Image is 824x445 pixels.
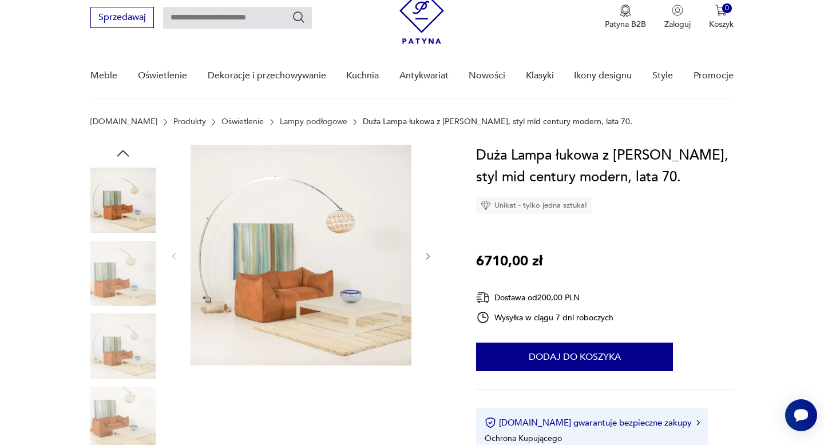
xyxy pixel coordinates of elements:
a: Lampy podłogowe [280,117,347,126]
p: 6710,00 zł [476,251,542,272]
img: Ikona certyfikatu [485,417,496,428]
a: Promocje [694,54,734,98]
button: Dodaj do koszyka [476,343,673,371]
div: Unikat - tylko jedna sztuka! [476,197,592,214]
p: Koszyk [709,19,734,30]
a: Klasyki [526,54,554,98]
img: Ikona strzałki w prawo [696,420,700,426]
button: Zaloguj [664,5,691,30]
button: Sprzedawaj [90,7,154,28]
img: Zdjęcie produktu Duża Lampa łukowa z kloszem Murano, styl mid century modern, lata 70. [191,145,411,365]
a: Oświetlenie [221,117,264,126]
h1: Duża Lampa łukowa z [PERSON_NAME], styl mid century modern, lata 70. [476,145,733,188]
a: Meble [90,54,117,98]
a: Kuchnia [346,54,379,98]
a: Nowości [469,54,505,98]
a: Style [652,54,673,98]
a: Ikona medaluPatyna B2B [605,5,646,30]
img: Ikona koszyka [715,5,727,16]
div: Dostawa od 200,00 PLN [476,291,613,305]
p: Duża Lampa łukowa z [PERSON_NAME], styl mid century modern, lata 70. [363,117,632,126]
iframe: Smartsupp widget button [785,399,817,431]
a: Oświetlenie [138,54,187,98]
img: Ikonka użytkownika [672,5,683,16]
a: Ikony designu [574,54,632,98]
img: Ikona diamentu [481,200,491,210]
img: Ikona medalu [620,5,631,17]
img: Zdjęcie produktu Duża Lampa łukowa z kloszem Murano, styl mid century modern, lata 70. [90,168,156,233]
button: Patyna B2B [605,5,646,30]
a: Sprzedawaj [90,14,154,22]
a: Antykwariat [399,54,449,98]
a: Produkty [173,117,206,126]
a: Dekoracje i przechowywanie [208,54,326,98]
a: [DOMAIN_NAME] [90,117,157,126]
button: Szukaj [292,10,306,24]
li: Ochrona Kupującego [485,433,562,444]
img: Ikona dostawy [476,291,490,305]
p: Patyna B2B [605,19,646,30]
img: Zdjęcie produktu Duża Lampa łukowa z kloszem Murano, styl mid century modern, lata 70. [90,241,156,306]
button: [DOMAIN_NAME] gwarantuje bezpieczne zakupy [485,417,699,428]
p: Zaloguj [664,19,691,30]
button: 0Koszyk [709,5,734,30]
div: 0 [722,3,732,13]
div: Wysyłka w ciągu 7 dni roboczych [476,311,613,324]
img: Zdjęcie produktu Duża Lampa łukowa z kloszem Murano, styl mid century modern, lata 70. [90,313,156,379]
